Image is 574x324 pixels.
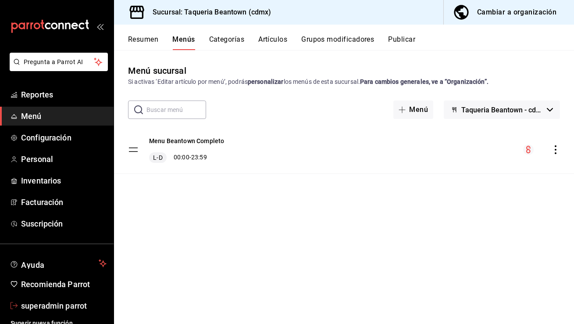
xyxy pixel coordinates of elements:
button: drag [128,144,139,155]
div: 00:00 - 23:59 [149,152,224,163]
div: navigation tabs [128,35,574,50]
button: Publicar [388,35,415,50]
h3: Sucursal: Taqueria Beantown (cdmx) [146,7,271,18]
button: Resumen [128,35,158,50]
span: Facturación [21,196,107,208]
button: Pregunta a Parrot AI [10,53,108,71]
button: Menús [172,35,195,50]
span: Suscripción [21,218,107,230]
button: actions [551,145,560,154]
button: open_drawer_menu [96,23,103,30]
input: Buscar menú [146,101,206,119]
table: menu-maker-table [114,126,574,174]
span: Ayuda [21,258,95,269]
span: Recomienda Parrot [21,278,107,290]
a: Pregunta a Parrot AI [6,64,108,73]
div: Cambiar a organización [477,6,556,18]
div: Menú sucursal [128,64,186,77]
span: Inventarios [21,175,107,187]
div: Si activas ‘Editar artículo por menú’, podrás los menús de esta sucursal. [128,77,560,86]
button: Categorías [209,35,245,50]
span: Configuración [21,132,107,144]
button: Taqueria Beantown - cdmx [444,101,560,119]
strong: personalizar [248,78,284,85]
span: superadmin parrot [21,300,107,312]
button: Menu Beantown Completo [149,137,224,145]
button: Artículos [258,35,287,50]
button: Menú [393,101,433,119]
span: Pregunta a Parrot AI [24,58,94,67]
button: Grupos modificadores [301,35,374,50]
span: Menú [21,110,107,122]
span: Personal [21,153,107,165]
strong: Para cambios generales, ve a “Organización”. [360,78,488,85]
span: L-D [151,153,164,162]
span: Taqueria Beantown - cdmx [461,106,543,114]
span: Reportes [21,89,107,101]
